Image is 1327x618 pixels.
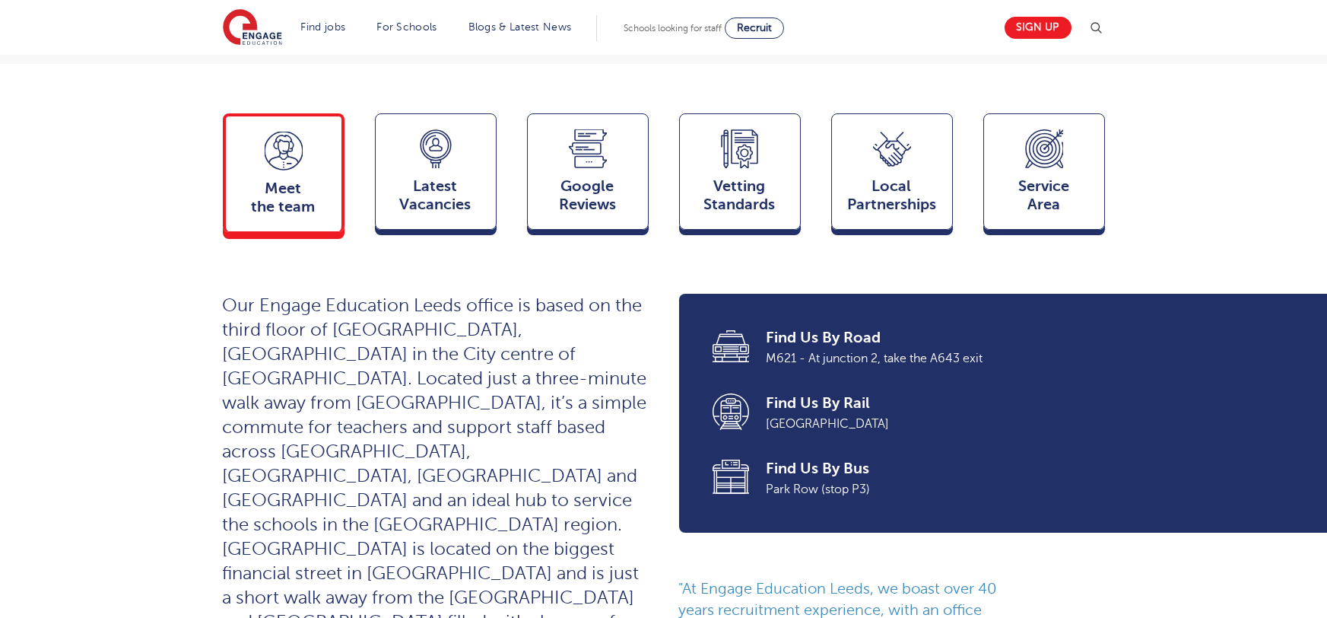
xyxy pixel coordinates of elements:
[376,21,437,33] a: For Schools
[535,177,640,214] span: Google Reviews
[983,113,1105,237] a: ServiceArea
[767,479,1084,499] span: Park Row (stop P3)
[687,177,792,214] span: Vetting Standards
[767,393,1084,414] span: Find Us By Rail
[223,113,344,239] a: Meetthe team
[767,458,1084,479] span: Find Us By Bus
[725,18,784,39] a: Recruit
[223,9,282,47] img: Engage Education
[233,180,334,216] span: Meet the team
[737,22,772,33] span: Recruit
[840,177,944,214] span: Local Partnerships
[767,327,1084,349] span: Find Us By Road
[767,414,1084,434] span: [GEOGRAPHIC_DATA]
[831,113,953,237] a: Local Partnerships
[624,23,722,33] span: Schools looking for staff
[679,113,801,237] a: VettingStandards
[1005,17,1071,39] a: Sign up
[468,21,572,33] a: Blogs & Latest News
[383,177,488,214] span: Latest Vacancies
[527,113,649,237] a: GoogleReviews
[992,177,1097,214] span: Service Area
[375,113,497,237] a: LatestVacancies
[301,21,346,33] a: Find jobs
[767,349,1084,368] span: M621 - At junction 2, take the A643 exit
